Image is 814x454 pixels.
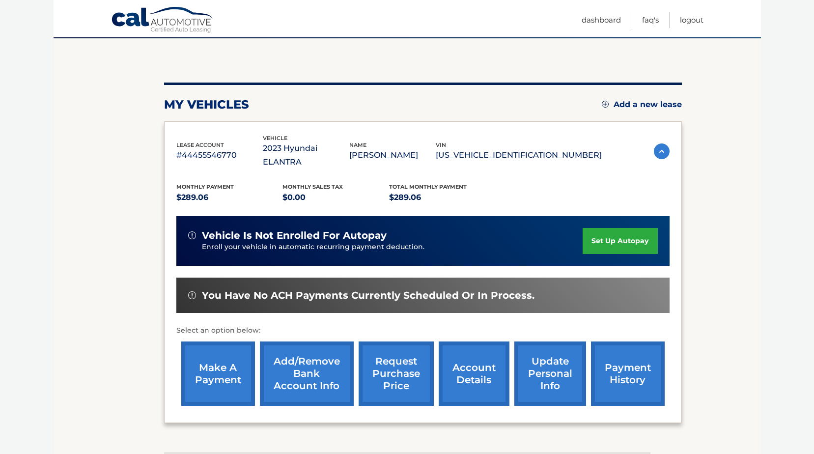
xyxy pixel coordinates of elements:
[263,135,287,142] span: vehicle
[654,143,670,159] img: accordion-active.svg
[282,191,389,204] p: $0.00
[389,183,467,190] span: Total Monthly Payment
[181,341,255,406] a: make a payment
[436,148,602,162] p: [US_VEHICLE_IDENTIFICATION_NUMBER]
[680,12,703,28] a: Logout
[602,101,609,108] img: add.svg
[202,242,583,253] p: Enroll your vehicle in automatic recurring payment deduction.
[602,100,682,110] a: Add a new lease
[164,97,249,112] h2: my vehicles
[642,12,659,28] a: FAQ's
[176,191,283,204] p: $289.06
[389,191,496,204] p: $289.06
[583,228,657,254] a: set up autopay
[260,341,354,406] a: Add/Remove bank account info
[359,341,434,406] a: request purchase price
[176,325,670,337] p: Select an option below:
[591,341,665,406] a: payment history
[514,341,586,406] a: update personal info
[176,142,224,148] span: lease account
[176,183,234,190] span: Monthly Payment
[202,229,387,242] span: vehicle is not enrolled for autopay
[436,142,446,148] span: vin
[582,12,621,28] a: Dashboard
[188,231,196,239] img: alert-white.svg
[349,142,366,148] span: name
[263,142,349,169] p: 2023 Hyundai ELANTRA
[188,291,196,299] img: alert-white.svg
[176,148,263,162] p: #44455546770
[282,183,343,190] span: Monthly sales Tax
[111,6,214,35] a: Cal Automotive
[439,341,509,406] a: account details
[349,148,436,162] p: [PERSON_NAME]
[202,289,534,302] span: You have no ACH payments currently scheduled or in process.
